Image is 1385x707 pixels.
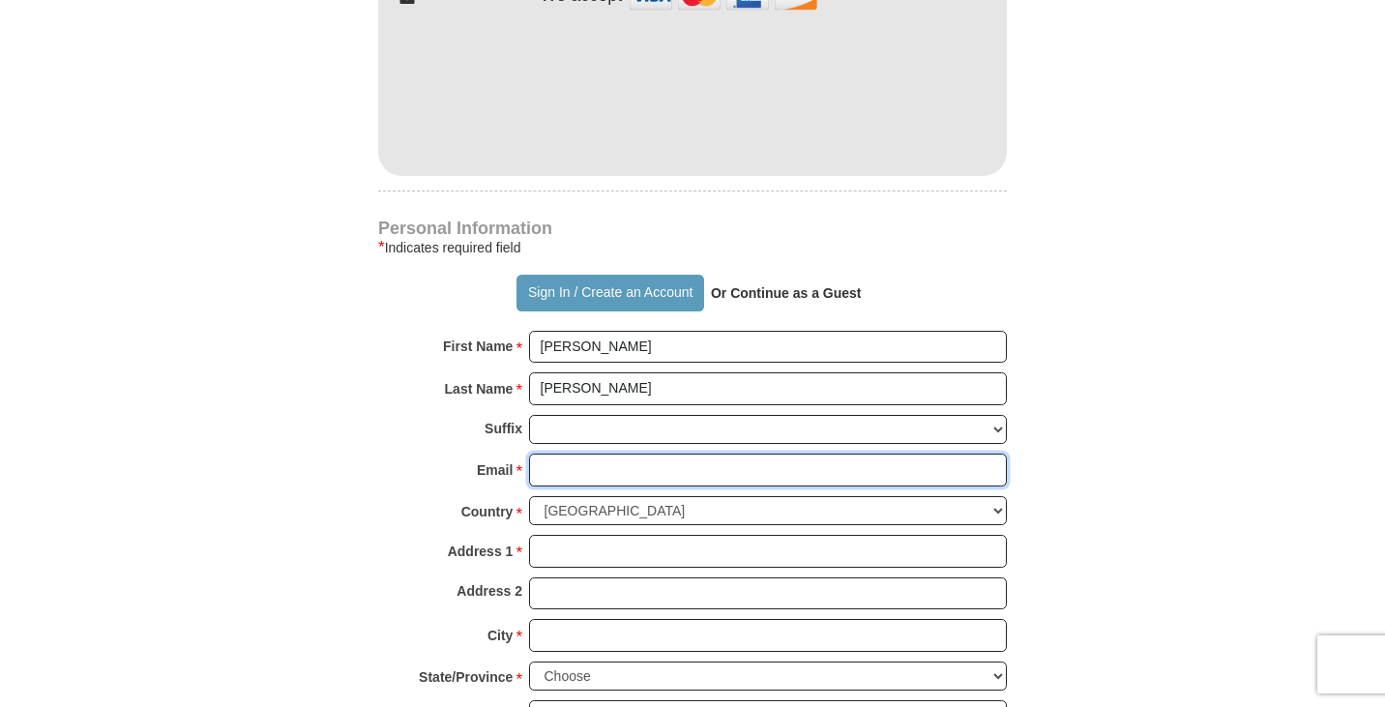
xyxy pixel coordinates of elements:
[378,221,1007,236] h4: Personal Information
[445,375,514,402] strong: Last Name
[477,457,513,484] strong: Email
[443,333,513,360] strong: First Name
[711,285,862,301] strong: Or Continue as a Guest
[485,415,522,442] strong: Suffix
[378,236,1007,259] div: Indicates required field
[457,577,522,604] strong: Address 2
[516,275,703,311] button: Sign In / Create an Account
[487,622,513,649] strong: City
[461,498,514,525] strong: Country
[419,663,513,691] strong: State/Province
[448,538,514,565] strong: Address 1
